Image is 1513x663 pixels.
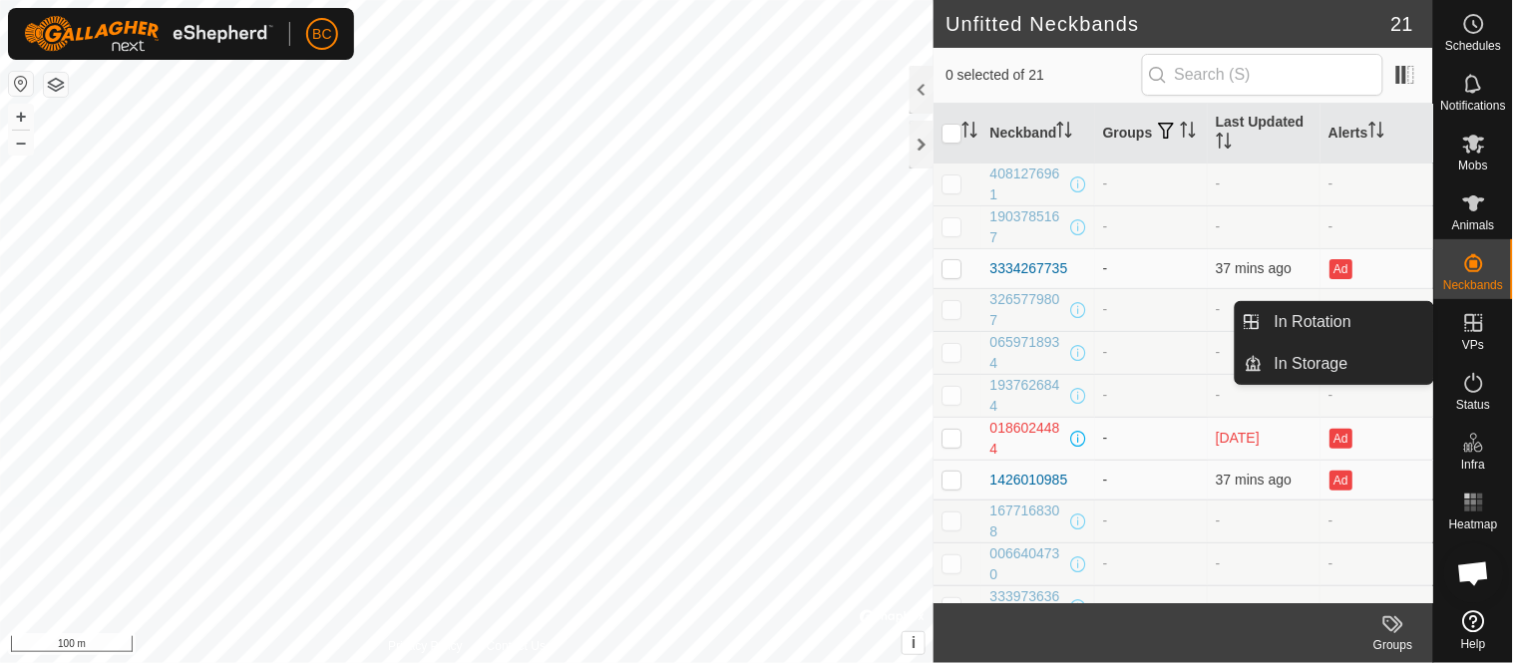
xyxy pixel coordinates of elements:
[1443,279,1503,291] span: Neckbands
[1236,302,1433,342] li: In Rotation
[487,637,546,655] a: Contact Us
[1095,205,1208,248] td: -
[1095,331,1208,374] td: -
[1441,100,1506,112] span: Notifications
[44,73,68,97] button: Map Layers
[1180,125,1196,141] p-sorticon: Activate to sort
[1445,40,1501,52] span: Schedules
[989,470,1067,491] div: 1426010985
[9,105,33,129] button: +
[989,500,1066,542] div: 1677168308
[1391,9,1413,39] span: 21
[1095,248,1208,288] td: -
[1216,555,1221,571] span: -
[1216,598,1221,614] span: -
[1095,542,1208,585] td: -
[1216,301,1221,317] span: -
[1321,205,1433,248] td: -
[1216,430,1260,446] span: 22 Aug 2025, 5:32 pm
[1456,399,1490,411] span: Status
[989,332,1066,374] div: 0659718934
[24,16,273,52] img: Gallagher Logo
[1321,374,1433,417] td: -
[1329,471,1351,491] button: Ad
[1216,472,1292,488] span: 15 Sept 2025, 9:32 pm
[903,632,925,654] button: i
[1449,518,1498,530] span: Heatmap
[1095,104,1208,164] th: Groups
[946,65,1141,86] span: 0 selected of 21
[1444,543,1504,603] div: Open chat
[1216,344,1221,360] span: -
[1216,218,1221,234] span: -
[1208,104,1321,164] th: Last Updated
[9,72,33,96] button: Reset Map
[9,131,33,155] button: –
[1263,344,1433,384] a: In Storage
[388,637,463,655] a: Privacy Policy
[1321,499,1433,542] td: -
[989,418,1066,460] div: 0186024484
[1216,512,1221,528] span: -
[1452,219,1495,231] span: Animals
[1095,163,1208,205] td: -
[1321,163,1433,205] td: -
[1142,54,1383,96] input: Search (S)
[1329,429,1351,449] button: Ad
[1321,288,1433,331] td: -
[1462,339,1484,351] span: VPs
[1095,499,1208,542] td: -
[1095,288,1208,331] td: -
[1461,638,1486,650] span: Help
[1275,310,1351,334] span: In Rotation
[981,104,1094,164] th: Neckband
[1321,104,1433,164] th: Alerts
[912,634,916,651] span: i
[1216,387,1221,403] span: -
[989,206,1066,248] div: 1903785167
[1434,602,1513,658] a: Help
[1095,460,1208,499] td: -
[1056,125,1072,141] p-sorticon: Activate to sort
[1095,585,1208,628] td: -
[989,586,1066,628] div: 3339736364
[1321,542,1433,585] td: -
[1236,344,1433,384] li: In Storage
[1216,175,1221,191] span: -
[1461,459,1485,471] span: Infra
[989,258,1067,279] div: 3334267735
[946,12,1390,36] h2: Unfitted Neckbands
[1329,259,1351,279] button: Ad
[989,164,1066,205] div: 4081276961
[989,289,1066,331] div: 3265779807
[989,375,1066,417] div: 1937626844
[989,543,1066,585] div: 0066404730
[1263,302,1433,342] a: In Rotation
[1275,352,1348,376] span: In Storage
[1216,260,1292,276] span: 15 Sept 2025, 9:32 pm
[961,125,977,141] p-sorticon: Activate to sort
[312,24,331,45] span: BC
[1368,125,1384,141] p-sorticon: Activate to sort
[1095,374,1208,417] td: -
[1353,636,1433,654] div: Groups
[1095,417,1208,460] td: -
[1459,160,1488,171] span: Mobs
[1216,136,1232,152] p-sorticon: Activate to sort
[1321,585,1433,628] td: -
